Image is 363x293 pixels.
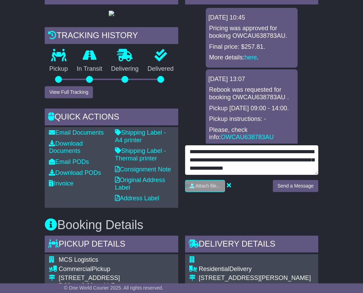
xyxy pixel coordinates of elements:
[45,86,93,98] button: View Full Tracking
[49,169,101,176] a: Download PODs
[273,180,318,192] button: Send a Message
[58,274,174,282] div: [STREET_ADDRESS]
[209,86,294,101] p: Rebook was requested for booking OWCAU638783AU .
[58,256,98,263] span: MCS Logistics
[64,285,163,291] span: © One World Courier 2025. All rights reserved.
[115,147,166,162] a: Shipping Label - Thermal printer
[49,180,73,187] a: Invoice
[58,282,174,290] div: 7.30am-2.30pm M-F
[209,25,294,40] p: Pricing was approved for booking OWCAU638783AU.
[209,14,295,22] div: [DATE] 10:45
[245,54,257,61] a: here
[185,236,318,254] div: Delivery Details
[49,158,89,165] a: Email PODs
[209,43,294,51] p: Final price: $257.81.
[49,129,104,136] a: Email Documents
[143,65,178,73] p: Delivered
[209,126,294,141] p: Please, check info:
[115,129,166,144] a: Shipping Label - A4 printer
[209,76,295,83] div: [DATE] 13:07
[49,140,83,155] a: Download Documents
[58,266,174,273] div: Pickup
[115,195,159,202] a: Address Label
[45,109,178,127] div: Quick Actions
[45,27,178,46] div: Tracking history
[209,54,294,61] p: More details: .
[199,266,311,273] div: Delivery
[45,218,318,232] h3: Booking Details
[209,105,294,112] p: Pickup [DATE] 09:00 - 14:00.
[109,11,114,16] img: GetPodImage
[115,166,171,173] a: Consignment Note
[221,134,274,140] a: OWCAU638783AU
[209,115,294,123] p: Pickup instructions: -
[45,236,178,254] div: Pickup Details
[45,65,72,73] p: Pickup
[107,65,143,73] p: Delivering
[199,266,229,272] span: Residential
[199,274,311,282] div: [STREET_ADDRESS][PERSON_NAME]
[72,65,107,73] p: In Transit
[115,177,165,191] a: Original Address Label
[58,266,92,272] span: Commercial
